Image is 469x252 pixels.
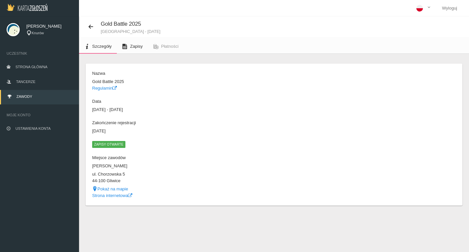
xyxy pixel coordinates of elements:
dt: Miejsce zawodów [92,154,271,161]
dt: Nazwa [92,70,271,77]
span: Ustawienia konta [15,126,51,130]
span: Strona główna [15,65,47,69]
a: Szczegóły [79,39,117,54]
span: [PERSON_NAME] [26,23,72,30]
img: svg [7,23,20,36]
span: Płatności [161,44,179,49]
a: Pokaż na mapie [92,186,128,191]
dd: Gold Battle 2025 [92,78,271,85]
dd: ul. Chorzowska 5 [92,171,271,178]
img: Logo [7,4,47,11]
span: Uczestnik [7,50,72,57]
span: Szczegóły [92,44,112,49]
span: Zapisy otwarte [92,141,125,148]
a: Strona internetowa [92,193,132,198]
span: Zapisy [130,44,143,49]
dt: Zakończenie rejestracji [92,120,271,126]
dt: Data [92,98,271,105]
a: Regulamin [92,86,117,91]
a: Zapisy otwarte [92,142,125,147]
div: Knurów [26,30,72,36]
a: Płatności [148,39,184,54]
span: Moje konto [7,112,72,118]
dd: [DATE] - [DATE] [92,106,271,113]
small: [GEOGRAPHIC_DATA] - [DATE] [101,29,160,34]
dd: 44-100 Gliwice [92,178,271,184]
a: Zapisy [117,39,148,54]
dd: [PERSON_NAME] [92,163,271,169]
span: Tancerze [16,80,35,84]
span: Zawody [16,95,32,98]
span: Gold Battle 2025 [101,21,141,27]
dd: [DATE] [92,128,271,134]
